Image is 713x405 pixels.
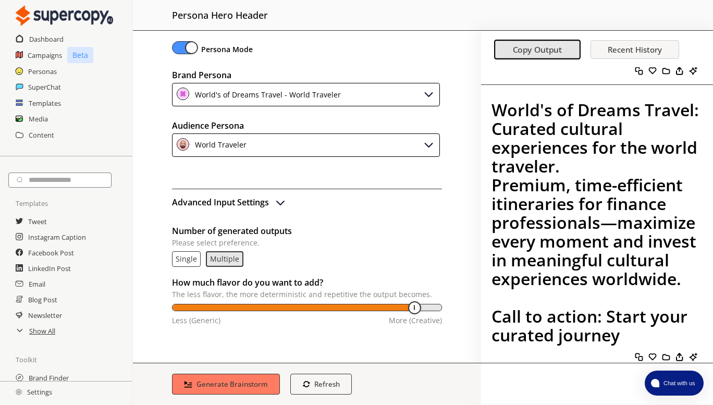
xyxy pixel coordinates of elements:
[645,371,704,396] button: atlas-launcher
[177,138,189,151] img: Close
[172,194,269,210] h2: Advanced Input Settings
[28,292,57,308] a: Blog Post
[172,374,280,395] button: Generate Brainstorm
[29,111,48,127] a: Media
[28,79,61,95] a: SuperChat
[635,353,643,361] img: Copy
[314,379,340,389] b: Refresh
[201,44,253,54] b: Persona Mode
[172,275,442,330] span: temperature-input
[172,194,287,210] button: advanced-inputs
[635,67,643,75] img: Copy
[675,67,684,75] img: Like
[28,245,74,261] a: Facebook Post
[29,127,54,143] a: Content
[28,214,47,229] a: Tweet
[608,44,662,55] b: Recent History
[662,67,670,75] img: Like
[177,88,189,100] img: Close
[172,251,442,267] div: multipleOutputs-text-list
[29,276,45,292] a: Email
[29,31,64,47] a: Dashboard
[662,353,670,361] img: Like
[389,316,442,325] p: More (Creative)
[648,353,657,361] img: Like
[28,47,62,63] a: Campaigns
[67,47,93,63] p: Beta
[196,379,268,389] b: Generate Brainstorm
[191,138,247,152] div: World Traveler
[648,67,657,75] img: Like
[28,64,57,79] a: Personas
[29,370,69,386] a: Brand Finder
[172,290,442,299] p: The less flavor, the more deterministic and repetitive the output becomes.
[29,95,61,111] a: Templates
[689,67,697,75] img: Like
[423,138,435,151] img: Close
[290,374,352,395] button: Refresh
[191,88,341,102] div: World's of Dreams Travel - World Traveler
[494,40,581,60] button: Copy Output
[659,379,697,387] span: Chat with us
[274,196,287,208] img: Close
[176,255,197,263] button: single
[16,389,22,395] img: Close
[172,316,220,325] p: Less (Generic)
[172,5,268,25] h2: persona hero header
[675,353,684,361] img: Like
[28,308,62,323] a: Newsletter
[689,353,697,361] img: Like
[491,101,703,345] p: World's of Dreams Travel: Curated cultural experiences for the world traveler. Premium, time-effi...
[172,275,442,290] h2: How much flavor do you want to add?
[29,323,55,339] a: Show All
[423,88,435,100] img: Close
[591,40,679,59] button: Recent History
[172,239,442,247] p: Please select preference.
[172,67,442,83] h2: Brand Persona
[28,229,86,245] a: Instagram Caption
[210,255,239,263] button: multiple
[28,261,71,276] a: LinkedIn Post
[16,5,113,26] img: Close
[172,118,442,133] h2: Audience Persona
[513,44,562,55] b: Copy Output
[172,223,442,239] h2: Number of generated outputs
